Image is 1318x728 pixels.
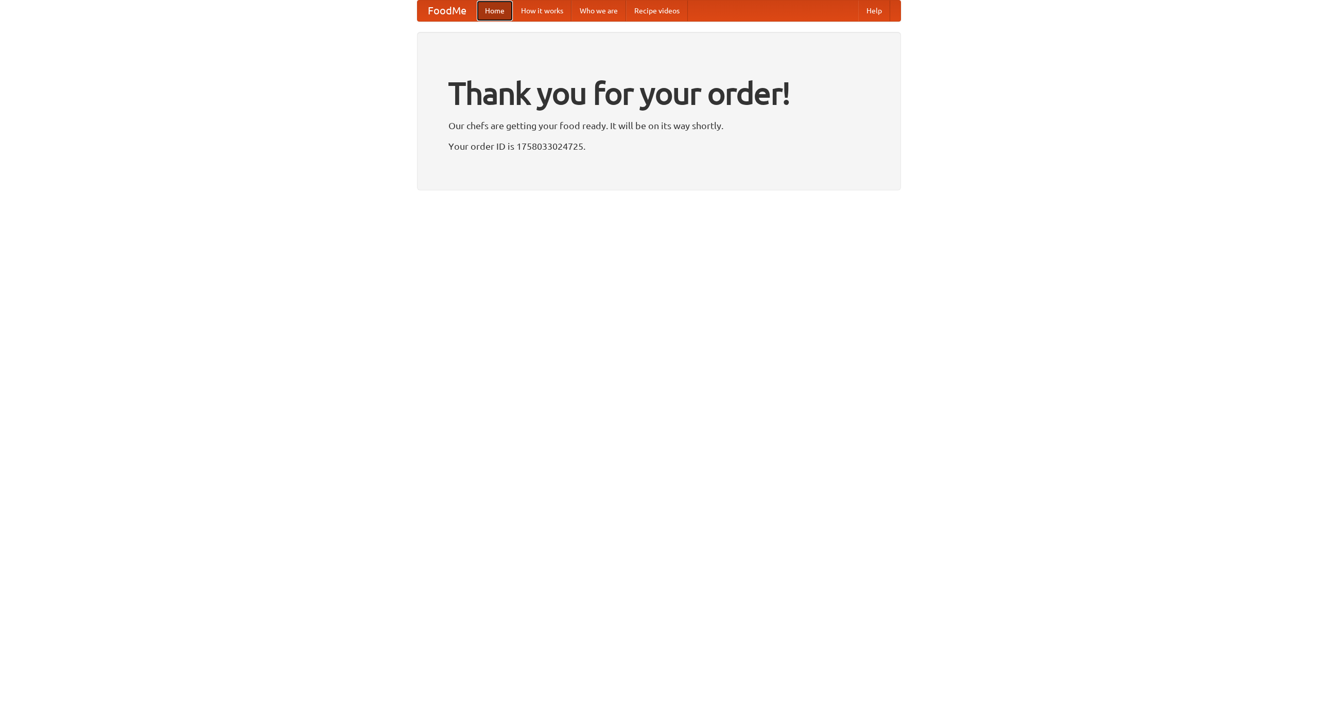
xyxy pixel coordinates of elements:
[626,1,688,21] a: Recipe videos
[448,68,870,118] h1: Thank you for your order!
[448,118,870,133] p: Our chefs are getting your food ready. It will be on its way shortly.
[477,1,513,21] a: Home
[418,1,477,21] a: FoodMe
[448,138,870,154] p: Your order ID is 1758033024725.
[571,1,626,21] a: Who we are
[858,1,890,21] a: Help
[513,1,571,21] a: How it works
